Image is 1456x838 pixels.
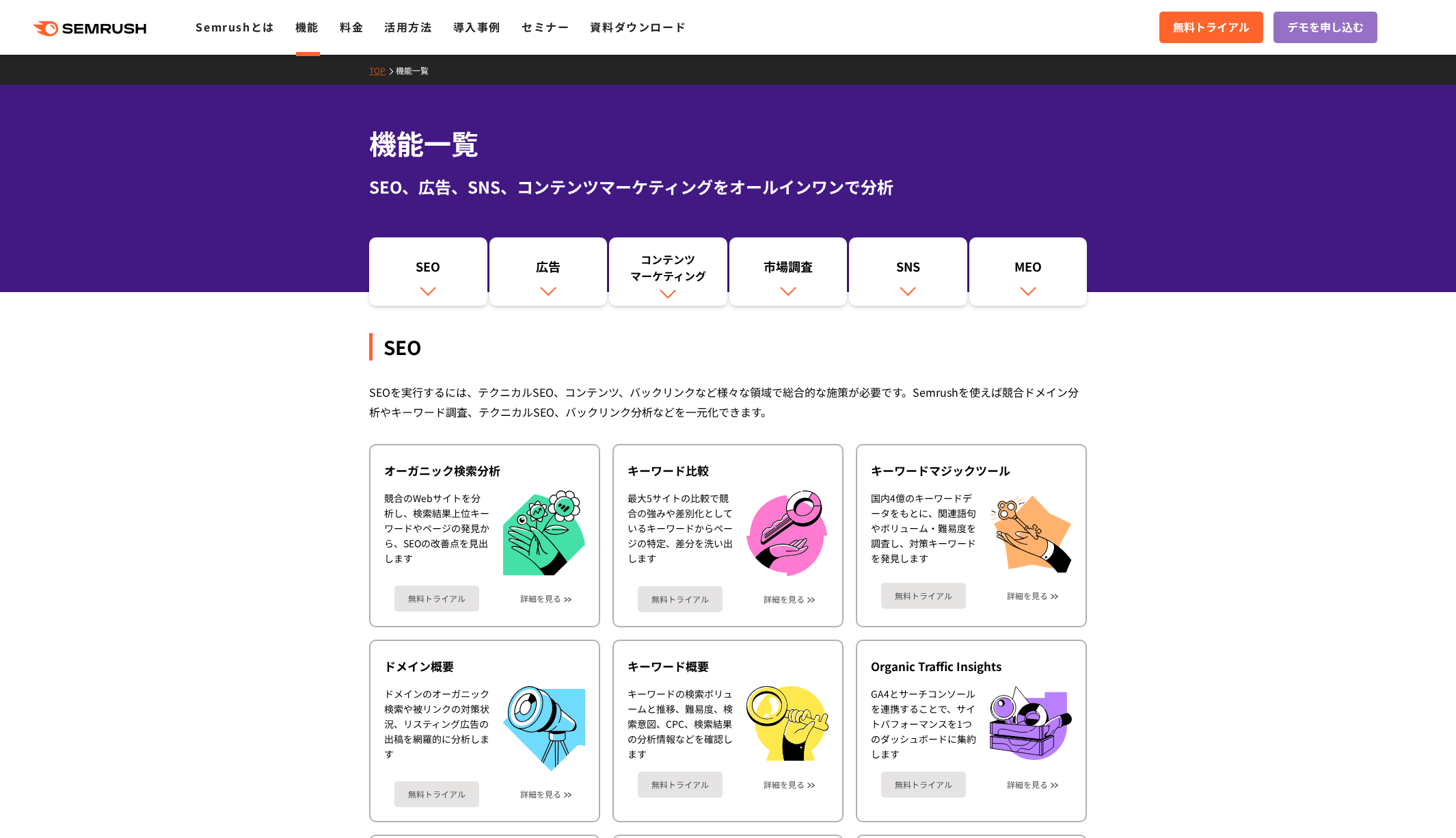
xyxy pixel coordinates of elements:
[736,258,841,281] div: 市場調査
[496,258,601,281] div: 広告
[376,258,481,281] div: SEO
[396,64,439,76] a: 機能一覧
[340,18,364,35] a: 料金
[394,781,479,807] a: 無料トライアル
[871,686,976,761] div: GA4とサーチコンソールを連携することで、サイトパフォーマンスを1つのダッシュボードに集約します
[1159,12,1263,43] a: 無料トライアル
[590,18,686,35] a: 資料ダウンロード
[969,237,1088,306] a: MEO
[976,258,1081,281] div: MEO
[729,237,848,306] a: 市場調査
[990,490,1072,573] img: キーワードマジックツール
[871,490,976,573] div: 国内4億のキーワードデータをもとに、関連語句やボリューム・難易度を調査し、対策キーワードを発見します
[746,490,827,576] img: キーワード比較
[638,772,723,798] a: 無料トライアル
[609,237,727,306] a: コンテンツマーケティング
[881,772,966,798] a: 無料トライアル
[871,462,1072,479] div: キーワードマジックツール
[384,18,432,35] a: 活用方法
[369,333,1087,361] div: SEO
[369,382,1087,422] div: SEOを実行するには、テクニカルSEO、コンテンツ、バックリンクなど様々な領域で総合的な施策が必要です。Semrushを使えば競合ドメイン分析やキーワード調査、テクニカルSEO、バックリンク分析...
[1173,18,1250,36] span: 無料トライアル
[520,594,561,603] a: 詳細を見る
[369,174,1087,199] div: SEO、広告、SNS、コンテンツマーケティングをオールインワンで分析
[503,490,585,576] img: オーガニック検索分析
[628,658,828,675] div: キーワード概要
[394,586,479,612] a: 無料トライアル
[453,18,501,35] a: 導入事例
[638,586,723,612] a: 無料トライアル
[881,583,966,609] a: 無料トライアル
[856,258,960,281] div: SNS
[295,18,319,35] a: 機能
[196,18,274,35] a: Semrushとは
[522,18,569,35] a: セミナー
[384,686,489,771] div: ドメインのオーガニック検索や被リンクの対策状況、リスティング広告の出稿を網羅的に分析します
[1287,18,1364,36] span: デモを申し込む
[369,64,396,76] a: TOP
[384,658,585,675] div: ドメイン概要
[1007,780,1048,789] a: 詳細を見る
[1273,12,1377,43] a: デモを申し込む
[369,237,487,306] a: SEO
[503,686,585,771] img: ドメイン概要
[520,789,561,799] a: 詳細を見る
[990,686,1072,760] img: Organic Traffic Insights
[628,686,733,761] div: キーワードの検索ボリュームと推移、難易度、検索意図、CPC、検索結果の分析情報などを確認します
[628,490,733,576] div: 最大5サイトの比較で競合の強みや差別化としているキーワードからページの特定、差分を洗い出します
[764,594,805,604] a: 詳細を見る
[764,780,805,789] a: 詳細を見る
[369,123,1087,163] h1: 機能一覧
[628,462,828,479] div: キーワード比較
[489,237,608,306] a: 広告
[746,686,828,761] img: キーワード概要
[616,251,720,284] div: コンテンツ マーケティング
[384,462,585,479] div: オーガニック検索分析
[384,490,489,576] div: 競合のWebサイトを分析し、検索結果上位キーワードやページの発見から、SEOの改善点を見出します
[849,237,967,306] a: SNS
[871,658,1072,675] div: Organic Traffic Insights
[1007,591,1048,601] a: 詳細を見る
